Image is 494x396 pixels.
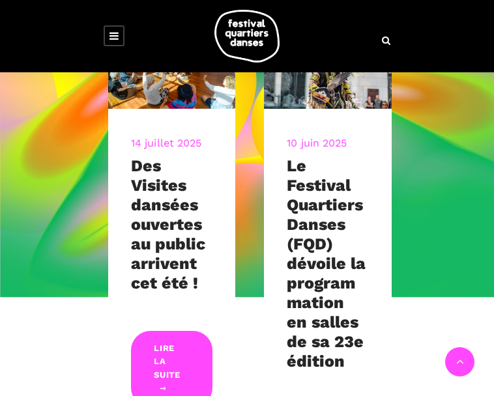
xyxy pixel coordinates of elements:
[131,137,202,149] a: 14 juillet 2025
[214,10,280,63] img: logo-fqd-med
[287,156,366,371] a: Le Festival Quartiers Danses (FQD) dévoile la programmation en salles de sa 23e édition
[131,156,205,292] a: Des Visites dansées ouvertes au public arrivent cet été !
[287,137,347,149] a: 10 juin 2025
